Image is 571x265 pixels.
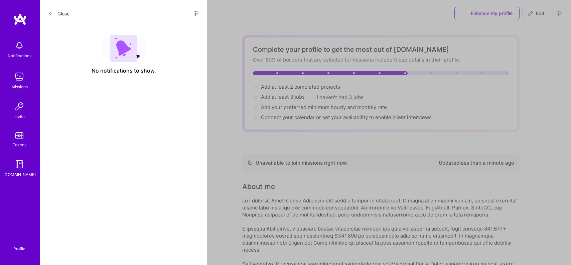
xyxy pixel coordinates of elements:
img: logo [13,13,27,25]
img: empty [102,35,146,62]
img: tokens [15,132,23,139]
img: Invite [13,100,26,113]
img: guide book [13,158,26,171]
img: teamwork [13,70,26,83]
div: Invite [14,113,25,120]
button: Close [48,8,69,19]
img: bell [13,39,26,52]
div: Tokens [13,141,26,148]
div: [DOMAIN_NAME] [3,171,36,178]
a: Profile [11,238,28,252]
div: Profile [13,245,25,252]
span: No notifications to show. [92,67,156,74]
div: Notifications [8,52,31,59]
div: Missions [11,83,28,90]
